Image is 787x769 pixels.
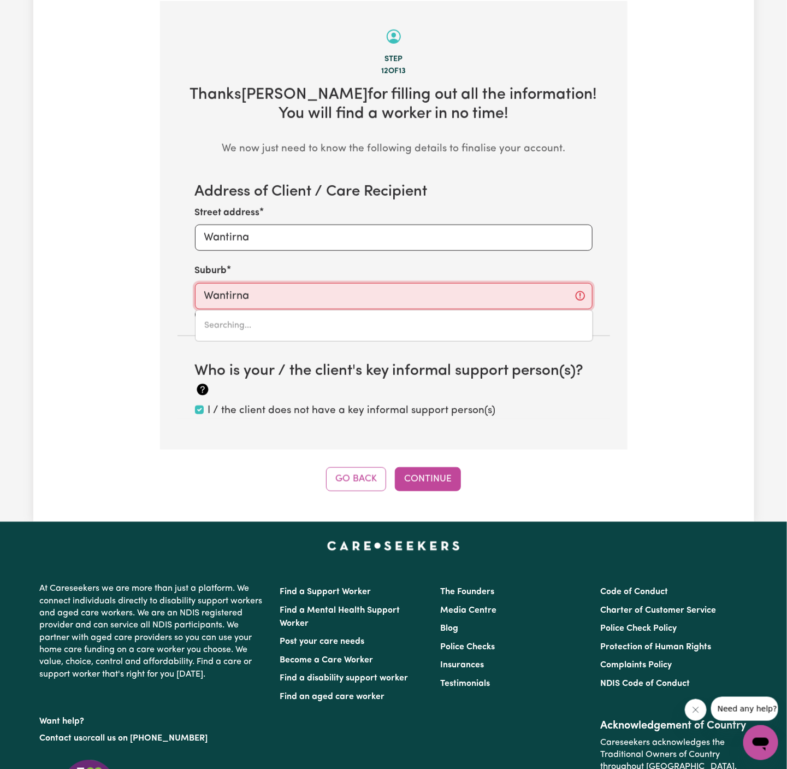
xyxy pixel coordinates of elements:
[395,467,461,491] button: Continue
[40,729,267,749] p: or
[280,638,365,647] a: Post your care needs
[280,588,371,597] a: Find a Support Worker
[600,661,672,670] a: Complaints Policy
[280,607,400,629] a: Find a Mental Health Support Worker
[600,625,677,633] a: Police Check Policy
[600,720,747,733] h2: Acknowledgement of Country
[40,579,267,685] p: At Careseekers we are more than just a platform. We connect individuals directly to disability su...
[195,206,260,220] label: Street address
[440,680,490,689] a: Testimonials
[327,542,460,550] a: Careseekers home page
[685,699,707,721] iframe: Close message
[440,625,458,633] a: Blog
[440,588,494,597] a: The Founders
[600,607,716,615] a: Charter of Customer Service
[195,225,593,251] input: e.g. 24/29, Victoria St.
[600,680,690,689] a: NDIS Code of Conduct
[440,661,484,670] a: Insurances
[177,142,610,157] p: We now just need to know the following details to finalise your account.
[195,264,227,278] label: Suburb
[440,607,496,615] a: Media Centre
[91,735,208,743] a: call us on [PHONE_NUMBER]
[195,283,593,309] input: e.g. North Bondi, New South Wales
[40,712,267,728] p: Want help?
[711,697,778,721] iframe: Message from company
[600,588,668,597] a: Code of Conduct
[600,643,711,652] a: Protection of Human Rights
[177,86,610,124] h2: Thanks [PERSON_NAME] for filling out all the information! You will find a worker in no time!
[280,693,385,702] a: Find an aged care worker
[743,725,778,760] iframe: Button to launch messaging window
[195,310,593,342] div: menu-options
[326,467,386,491] button: Go Back
[177,66,610,78] div: 12 of 13
[195,362,593,399] h1: Who is your / the client's key informal support person(s)?
[280,674,409,683] a: Find a disability support worker
[280,656,374,665] a: Become a Care Worker
[195,183,593,202] h1: Address of Client / Care Recipient
[40,735,83,743] a: Contact us
[177,54,610,66] div: Step
[440,643,495,652] a: Police Checks
[208,403,496,419] label: I / the client does not have a key informal support person(s)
